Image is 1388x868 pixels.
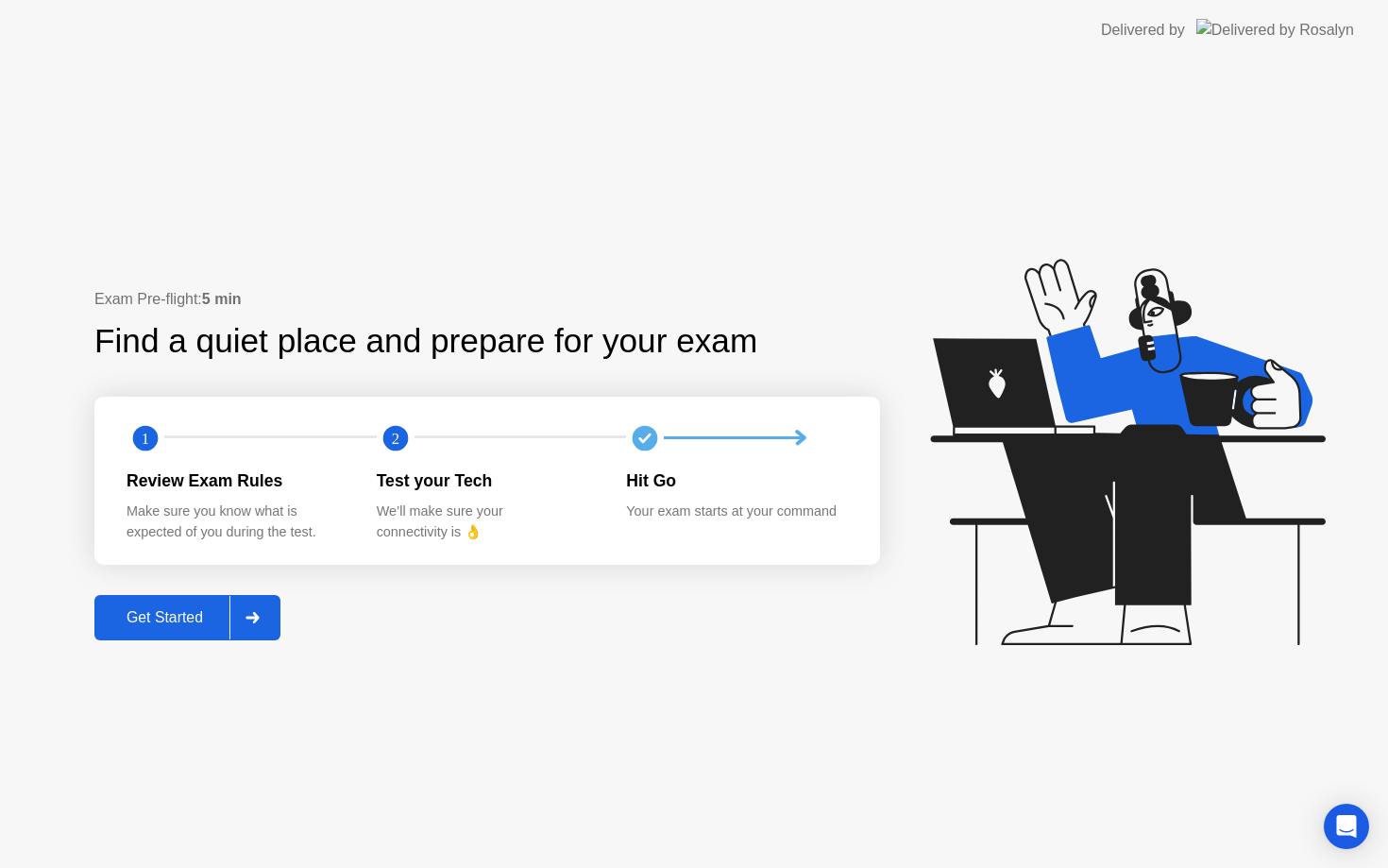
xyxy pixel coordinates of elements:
[202,291,242,307] b: 5 min
[127,468,347,493] div: Review Exam Rules
[1324,804,1369,849] div: Open Intercom Messenger
[127,502,347,542] div: Make sure you know what is expected of you during the test.
[142,429,149,447] text: 1
[392,429,399,447] text: 2
[1196,19,1354,41] img: Delivered by Rosalyn
[626,468,846,493] div: Hit Go
[100,609,229,626] div: Get Started
[377,468,597,493] div: Test your Tech
[94,595,280,640] button: Get Started
[377,502,597,542] div: We’ll make sure your connectivity is 👌
[94,316,760,366] div: Find a quiet place and prepare for your exam
[626,502,846,522] div: Your exam starts at your command
[94,288,880,311] div: Exam Pre-flight:
[1101,19,1185,42] div: Delivered by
